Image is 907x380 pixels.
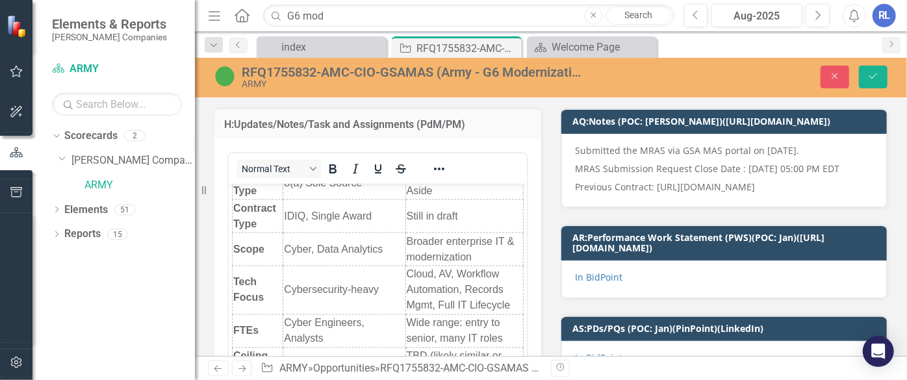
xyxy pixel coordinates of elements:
h3: H:Updates/Notes/Task and Assignments (PdM/PM) [224,119,531,131]
h3: AR:Performance Work Statement (PWS)(POC: Jan)([URL][DOMAIN_NAME]) [572,233,880,253]
div: Aug-2025 [716,8,798,24]
button: Block Normal Text [236,160,321,178]
p: MRAS Submission Request Close Date : [DATE] 05:00 PM EDT [575,160,873,178]
input: Search ClearPoint... [263,5,674,27]
p: Submitted the MRAS via GSA MAS portal on [DATE]. [575,144,873,160]
h3: AS:PDs/PQs (POC: Jan)(PinPoint)(LinkedIn) [572,323,880,333]
div: ARMY [242,79,584,89]
img: Active [214,66,235,86]
button: Bold [322,160,344,178]
div: 51 [114,204,135,215]
div: RFQ1755832-AMC-CIO-GSAMAS (Army - G6 Modernization and Enterprise IT Support) [242,65,584,79]
a: Opportunities [313,362,375,374]
button: RL [873,4,896,27]
h3: AQ:Notes (POC: [PERSON_NAME])([URL][DOMAIN_NAME]) [572,116,880,126]
a: ARMY [52,62,182,77]
a: Scorecards [64,129,118,144]
a: ARMY [84,178,195,193]
a: Welcome Page [530,39,654,55]
div: index [281,39,383,55]
button: Italic [344,160,366,178]
a: In BidPoint [575,351,622,364]
button: Strikethrough [390,160,412,178]
input: Search Below... [52,93,182,116]
div: Welcome Page [552,39,654,55]
div: 15 [107,229,128,240]
span: Elements & Reports [52,16,167,32]
a: In BidPoint [575,271,622,283]
button: Aug-2025 [711,4,802,27]
a: [PERSON_NAME] Companies [71,153,195,168]
div: RFQ1755832-AMC-CIO-GSAMAS (Army - G6 Modernization and Enterprise IT Support) [416,40,518,57]
div: 2 [124,131,145,142]
p: Previous Contract: [URL][DOMAIN_NAME] [575,178,873,194]
a: ARMY [279,362,308,374]
button: Underline [367,160,389,178]
span: Normal Text [242,164,305,174]
a: index [260,39,383,55]
img: ClearPoint Strategy [6,15,29,38]
a: Search [606,6,671,25]
div: RFQ1755832-AMC-CIO-GSAMAS (Army - G6 Modernization and Enterprise IT Support) [380,362,771,374]
small: [PERSON_NAME] Companies [52,32,167,42]
div: Open Intercom Messenger [863,336,894,367]
div: » » [261,361,541,376]
button: Reveal or hide additional toolbar items [428,160,450,178]
a: Reports [64,227,101,242]
a: Elements [64,203,108,218]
